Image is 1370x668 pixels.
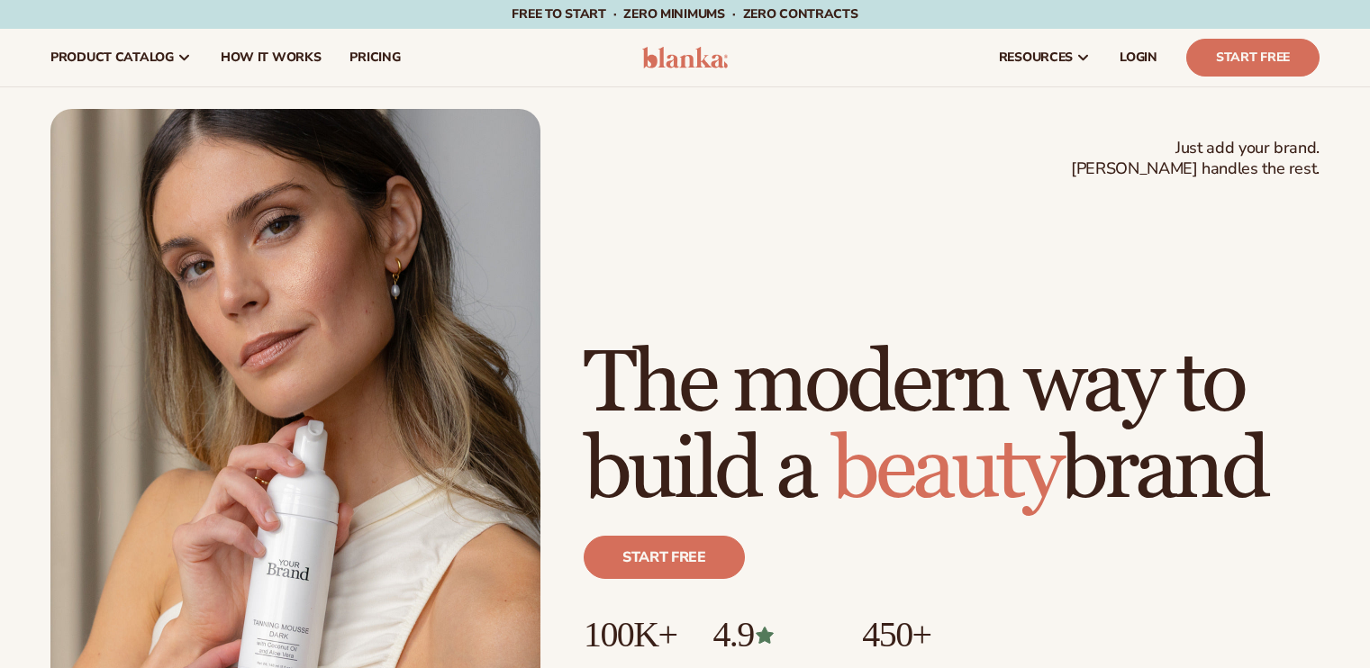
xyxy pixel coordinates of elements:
[984,29,1105,86] a: resources
[999,50,1073,65] span: resources
[712,615,826,654] p: 4.9
[206,29,336,86] a: How It Works
[512,5,857,23] span: Free to start · ZERO minimums · ZERO contracts
[584,341,1320,514] h1: The modern way to build a brand
[584,615,676,654] p: 100K+
[50,50,174,65] span: product catalog
[1105,29,1172,86] a: LOGIN
[221,50,322,65] span: How It Works
[862,615,998,654] p: 450+
[349,50,400,65] span: pricing
[1071,138,1320,180] span: Just add your brand. [PERSON_NAME] handles the rest.
[831,418,1060,523] span: beauty
[1186,39,1320,77] a: Start Free
[335,29,414,86] a: pricing
[1120,50,1157,65] span: LOGIN
[584,536,745,579] a: Start free
[36,29,206,86] a: product catalog
[642,47,728,68] img: logo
